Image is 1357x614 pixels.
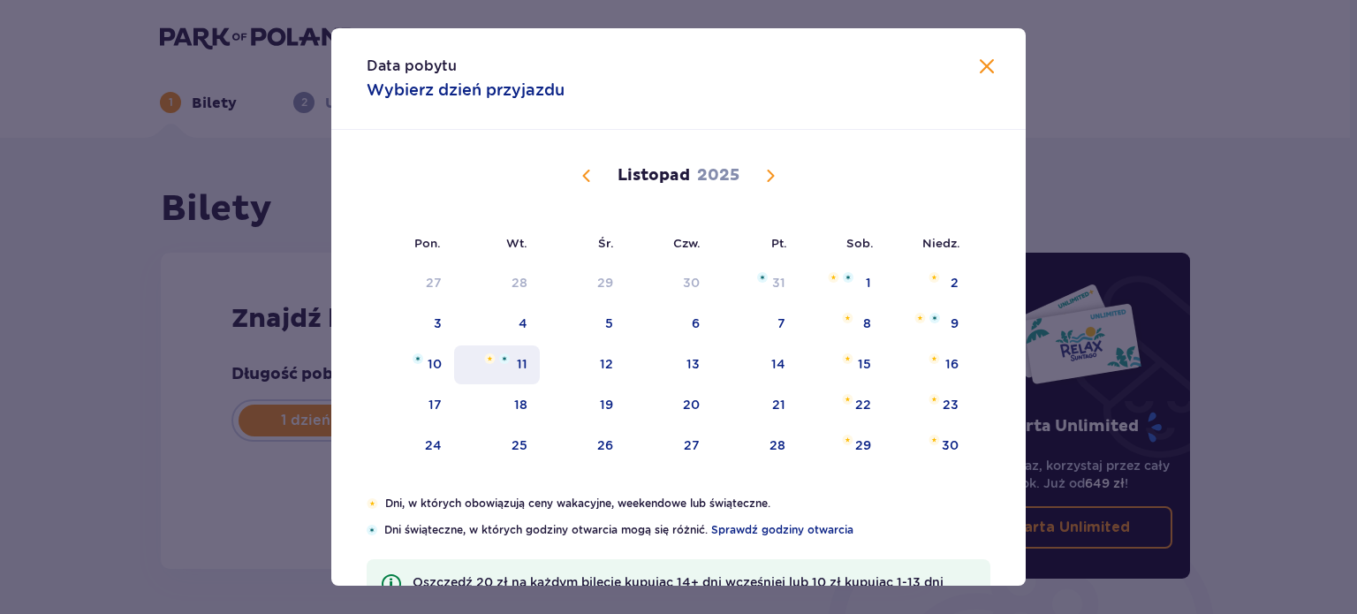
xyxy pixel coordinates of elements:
div: 23 [943,396,959,413]
div: 28 [769,436,785,454]
div: 25 [512,436,527,454]
div: 6 [692,315,700,332]
img: Pomarańczowa gwiazdka [929,394,940,405]
div: 22 [855,396,871,413]
td: środa, 19 listopada 2025 [540,386,625,425]
div: 2 [951,274,959,292]
td: sobota, 15 listopada 2025 [798,345,883,384]
td: wtorek, 4 listopada 2025 [454,305,540,344]
td: poniedziałek, 17 listopada 2025 [367,386,454,425]
button: Następny miesiąc [760,165,781,186]
p: Oszczędź 20 zł na każdym bilecie kupując 14+ dni wcześniej lub 10 zł kupując 1-13 dni wcześniej! [413,573,976,609]
div: 7 [777,315,785,332]
div: 21 [772,396,785,413]
div: 11 [517,355,527,373]
div: 27 [684,436,700,454]
div: 28 [512,274,527,292]
small: Sob. [846,236,874,250]
div: 13 [686,355,700,373]
td: sobota, 22 listopada 2025 [798,386,883,425]
td: piątek, 31 października 2025 [712,264,798,303]
div: 3 [434,315,442,332]
img: Pomarańczowa gwiazdka [914,313,926,323]
p: Dni, w których obowiązują ceny wakacyjne, weekendowe lub świąteczne. [385,496,990,512]
div: 30 [942,436,959,454]
div: 14 [771,355,785,373]
td: czwartek, 6 listopada 2025 [625,305,713,344]
td: czwartek, 13 listopada 2025 [625,345,713,384]
td: sobota, 8 listopada 2025 [798,305,883,344]
p: Dni świąteczne, w których godziny otwarcia mogą się różnić. [384,522,990,538]
td: czwartek, 30 października 2025 [625,264,713,303]
div: 12 [600,355,613,373]
img: Niebieska gwiazdka [929,313,940,323]
img: Pomarańczowa gwiazdka [929,435,940,445]
td: czwartek, 20 listopada 2025 [625,386,713,425]
td: środa, 29 października 2025 [540,264,625,303]
td: piątek, 14 listopada 2025 [712,345,798,384]
td: środa, 12 listopada 2025 [540,345,625,384]
img: Niebieska gwiazdka [757,272,768,283]
div: 29 [597,274,613,292]
small: Wt. [506,236,527,250]
img: Pomarańczowa gwiazdka [367,498,378,509]
td: piątek, 7 listopada 2025 [712,305,798,344]
td: niedziela, 2 listopada 2025 [883,264,971,303]
td: poniedziałek, 24 listopada 2025 [367,427,454,466]
img: Niebieska gwiazdka [843,272,853,283]
td: wtorek, 18 listopada 2025 [454,386,540,425]
button: Zamknij [976,57,997,79]
td: wtorek, 25 listopada 2025 [454,427,540,466]
td: wtorek, 11 listopada 2025 [454,345,540,384]
div: 16 [945,355,959,373]
div: 20 [683,396,700,413]
p: Listopad [618,165,690,186]
div: 5 [605,315,613,332]
div: 24 [425,436,442,454]
td: piątek, 21 listopada 2025 [712,386,798,425]
a: Sprawdź godziny otwarcia [711,522,853,538]
img: Pomarańczowa gwiazdka [929,353,940,364]
div: 31 [772,274,785,292]
td: środa, 26 listopada 2025 [540,427,625,466]
div: 1 [866,274,871,292]
img: Pomarańczowa gwiazdka [842,353,853,364]
td: środa, 5 listopada 2025 [540,305,625,344]
p: 2025 [697,165,739,186]
img: Pomarańczowa gwiazdka [828,272,839,283]
img: Pomarańczowa gwiazdka [842,435,853,445]
small: Czw. [673,236,701,250]
td: sobota, 1 listopada 2025 [798,264,883,303]
img: Niebieska gwiazdka [413,353,423,364]
img: Pomarańczowa gwiazdka [842,313,853,323]
img: Pomarańczowa gwiazdka [484,353,496,364]
p: Data pobytu [367,57,457,76]
div: 27 [426,274,442,292]
td: poniedziałek, 10 listopada 2025 [367,345,454,384]
div: 10 [428,355,442,373]
td: poniedziałek, 27 października 2025 [367,264,454,303]
td: niedziela, 23 listopada 2025 [883,386,971,425]
td: niedziela, 9 listopada 2025 [883,305,971,344]
td: piątek, 28 listopada 2025 [712,427,798,466]
div: 15 [858,355,871,373]
div: 29 [855,436,871,454]
div: 26 [597,436,613,454]
td: niedziela, 30 listopada 2025 [883,427,971,466]
td: niedziela, 16 listopada 2025 [883,345,971,384]
div: 30 [683,274,700,292]
small: Niedz. [922,236,960,250]
img: Pomarańczowa gwiazdka [842,394,853,405]
button: Poprzedni miesiąc [576,165,597,186]
div: 8 [863,315,871,332]
img: Niebieska gwiazdka [367,525,377,535]
small: Śr. [598,236,614,250]
div: 17 [428,396,442,413]
td: sobota, 29 listopada 2025 [798,427,883,466]
td: poniedziałek, 3 listopada 2025 [367,305,454,344]
div: 19 [600,396,613,413]
div: 9 [951,315,959,332]
div: 4 [519,315,527,332]
td: wtorek, 28 października 2025 [454,264,540,303]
